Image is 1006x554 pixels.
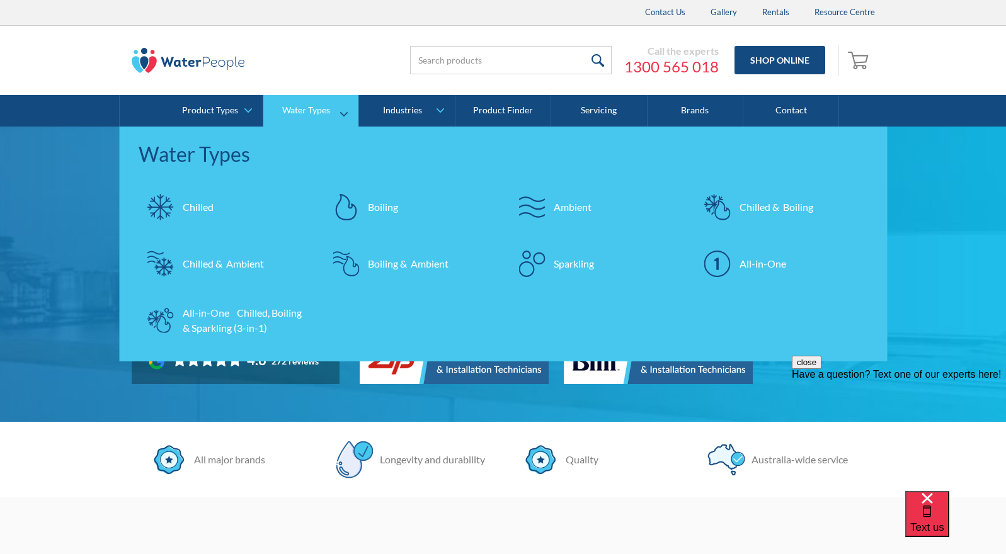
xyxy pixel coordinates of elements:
a: Ambient [510,185,683,229]
img: shopping cart [848,50,872,70]
a: Shop Online [734,46,825,74]
input: Search products [410,46,612,74]
div: Industries [383,105,422,116]
div: Chilled [183,200,214,215]
a: Chilled & Boiling [695,185,869,229]
nav: Water Types [120,127,888,361]
a: Sparkling [510,242,683,286]
a: Chilled & Ambient [139,242,312,286]
div: Quality [559,452,598,467]
div: Australia-wide service [745,452,848,467]
div: All major brands [188,452,265,467]
div: Sparkling [554,256,594,271]
div: Ambient [554,200,592,215]
a: Industries [359,95,454,127]
div: Boiling & Ambient [368,256,449,271]
a: Contact [743,95,839,127]
div: Chilled & Boiling [740,200,813,215]
iframe: podium webchat widget bubble [905,491,1006,554]
div: All-in-One [740,256,786,271]
a: All-in-One Chilled, Boiling & Sparkling (3-in-1) [139,298,312,342]
div: Product Types [182,105,238,116]
a: Servicing [551,95,647,127]
div: Boiling [368,200,398,215]
a: 1300 565 018 [624,57,719,76]
a: Product Finder [455,95,551,127]
div: Longevity and durability [374,452,485,467]
div: All-in-One Chilled, Boiling & Sparkling (3-in-1) [183,305,306,336]
div: Water Types [139,139,869,169]
a: Boiling [324,185,497,229]
div: 272 reviews [272,356,319,366]
a: Open empty cart [845,45,875,76]
iframe: podium webchat widget prompt [792,356,1006,507]
a: Boiling & Ambient [324,242,497,286]
div: Water Types [282,105,330,116]
a: Water Types [263,95,358,127]
div: Call the experts [624,45,719,57]
a: Product Types [168,95,263,127]
a: Brands [648,95,743,127]
img: The Water People [132,48,245,73]
div: Chilled & Ambient [183,256,264,271]
a: All-in-One [695,242,869,286]
a: Chilled [139,185,312,229]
